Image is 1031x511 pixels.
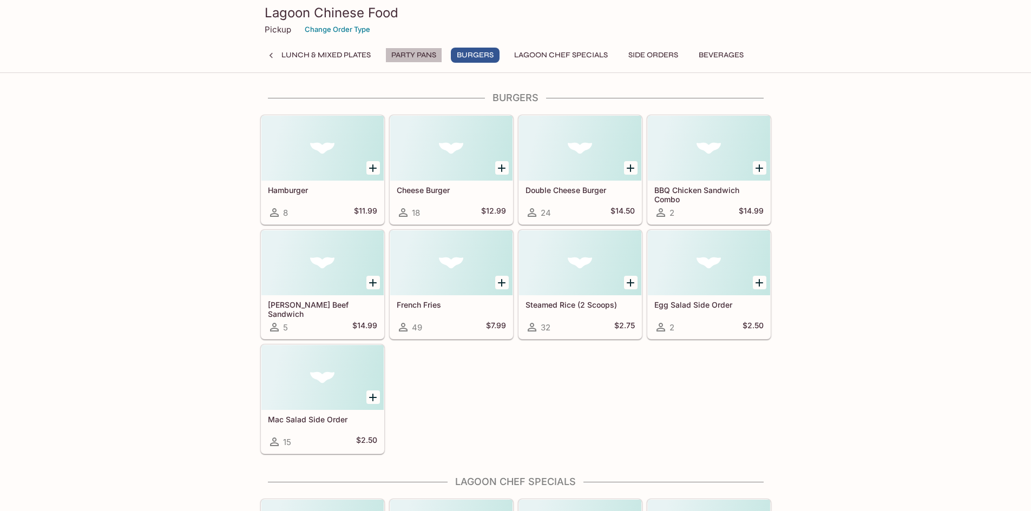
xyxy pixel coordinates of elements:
[518,115,642,224] a: Double Cheese Burger24$14.50
[412,208,420,218] span: 18
[261,230,384,339] a: [PERSON_NAME] Beef Sandwich5$14.99
[693,48,750,63] button: Beverages
[669,208,674,218] span: 2
[366,390,380,404] button: Add Mac Salad Side Order
[614,321,635,334] h5: $2.75
[397,300,506,309] h5: French Fries
[526,300,635,309] h5: Steamed Rice (2 Scoops)
[283,437,291,447] span: 15
[481,206,506,219] h5: $12.99
[518,230,642,339] a: Steamed Rice (2 Scoops)32$2.75
[622,48,684,63] button: Side Orders
[356,435,377,448] h5: $2.50
[624,276,638,289] button: Add Steamed Rice (2 Scoops)
[251,48,377,63] button: Plate Lunch & Mixed Plates
[265,24,291,35] p: Pickup
[495,276,509,289] button: Add French Fries
[648,230,770,295] div: Egg Salad Side Order
[366,161,380,175] button: Add Hamburger
[268,185,377,195] h5: Hamburger
[541,322,550,333] span: 32
[451,48,500,63] button: Burgers
[261,116,384,181] div: Hamburger
[519,230,641,295] div: Steamed Rice (2 Scoops)
[283,322,288,333] span: 5
[397,185,506,195] h5: Cheese Burger
[541,208,551,218] span: 24
[300,21,375,38] button: Change Order Type
[648,116,770,181] div: BBQ Chicken Sandwich Combo
[366,276,380,289] button: Add Teri Beef Sandwich
[654,300,764,309] h5: Egg Salad Side Order
[743,321,764,334] h5: $2.50
[385,48,442,63] button: Party Pans
[495,161,509,175] button: Add Cheese Burger
[261,115,384,224] a: Hamburger8$11.99
[261,230,384,295] div: Teri Beef Sandwich
[739,206,764,219] h5: $14.99
[261,345,384,410] div: Mac Salad Side Order
[753,276,766,289] button: Add Egg Salad Side Order
[354,206,377,219] h5: $11.99
[624,161,638,175] button: Add Double Cheese Burger
[753,161,766,175] button: Add BBQ Chicken Sandwich Combo
[390,115,513,224] a: Cheese Burger18$12.99
[669,322,674,333] span: 2
[260,476,771,488] h4: Lagoon Chef Specials
[283,208,288,218] span: 8
[352,321,377,334] h5: $14.99
[260,92,771,104] h4: Burgers
[519,116,641,181] div: Double Cheese Burger
[654,185,764,203] h5: BBQ Chicken Sandwich Combo
[647,115,771,224] a: BBQ Chicken Sandwich Combo2$14.99
[390,230,513,295] div: French Fries
[265,4,767,21] h3: Lagoon Chinese Food
[508,48,614,63] button: Lagoon Chef Specials
[647,230,771,339] a: Egg Salad Side Order2$2.50
[390,116,513,181] div: Cheese Burger
[412,322,422,333] span: 49
[268,415,377,424] h5: Mac Salad Side Order
[610,206,635,219] h5: $14.50
[268,300,377,318] h5: [PERSON_NAME] Beef Sandwich
[390,230,513,339] a: French Fries49$7.99
[526,185,635,195] h5: Double Cheese Burger
[486,321,506,334] h5: $7.99
[261,344,384,454] a: Mac Salad Side Order15$2.50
